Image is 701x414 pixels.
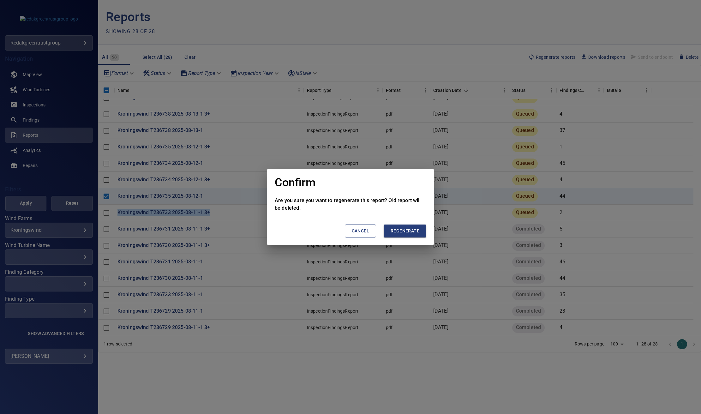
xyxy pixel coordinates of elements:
button: Cancel [345,225,376,237]
h1: Confirm [275,177,315,189]
button: Regenerate [384,225,426,237]
span: Regenerate [391,227,419,235]
span: Cancel [352,227,369,235]
p: Are you sure you want to regenerate this report? Old report will be deleted. [275,197,426,212]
